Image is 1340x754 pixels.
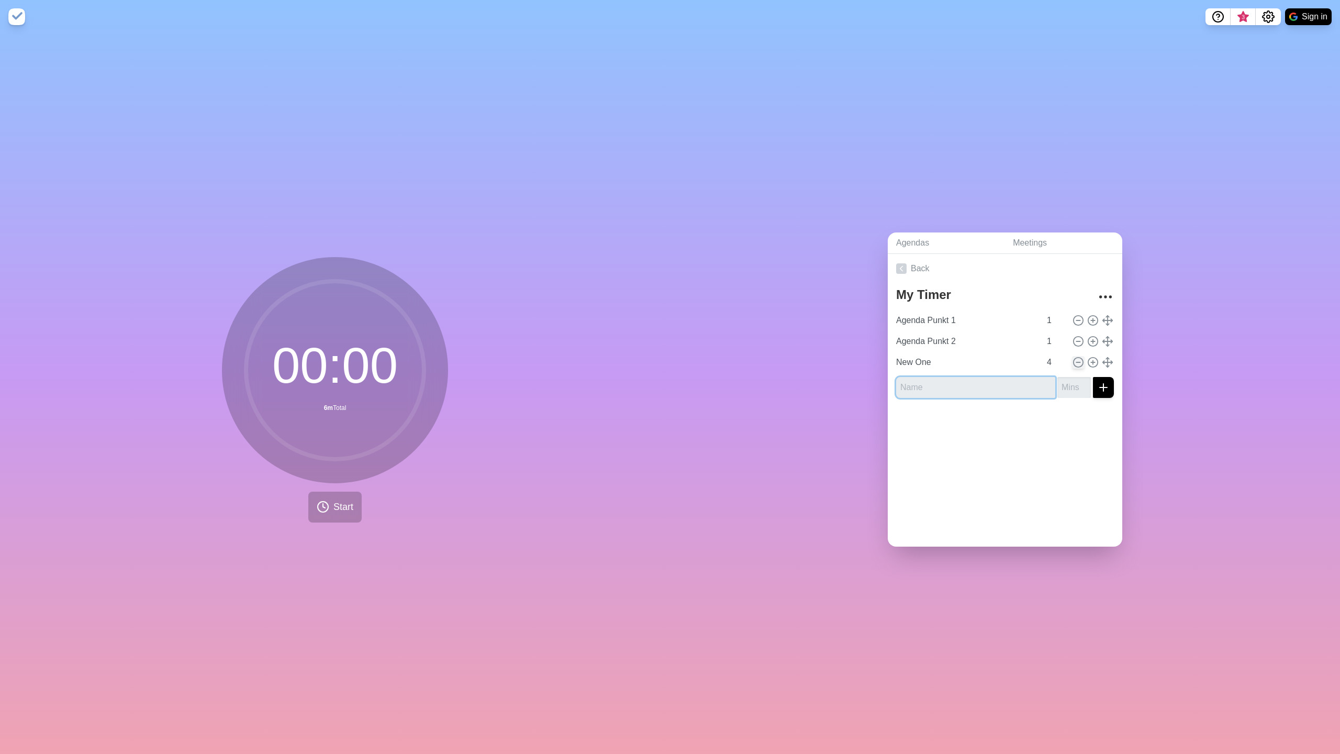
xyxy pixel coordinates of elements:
input: Name [896,377,1055,398]
span: 3 [1239,13,1247,21]
button: Sign in [1285,8,1332,25]
input: Mins [1043,331,1068,352]
span: Start [333,500,353,514]
input: Mins [1057,377,1091,398]
input: Name [892,310,1041,331]
input: Name [892,331,1041,352]
button: More [1095,286,1116,307]
a: Agendas [888,232,1004,254]
a: Meetings [1004,232,1122,254]
button: Help [1205,8,1231,25]
img: google logo [1289,13,1298,21]
input: Mins [1043,352,1068,373]
input: Name [892,352,1041,373]
img: timeblocks logo [8,8,25,25]
button: What’s new [1231,8,1256,25]
button: Settings [1256,8,1281,25]
button: Start [308,492,362,523]
input: Mins [1043,310,1068,331]
a: Back [888,254,1122,283]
